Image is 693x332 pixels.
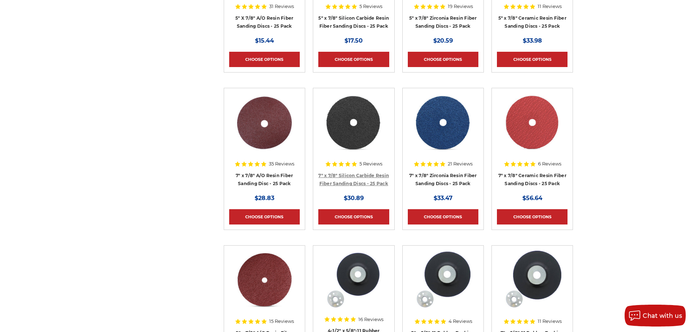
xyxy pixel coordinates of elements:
a: 7 inch aluminum oxide resin fiber disc [229,93,300,164]
span: 11 Reviews [538,4,562,9]
a: 7 inch zirconia resin fiber disc [408,93,478,164]
a: 7 inch ceramic resin fiber disc [497,93,567,164]
span: 11 Reviews [538,319,562,324]
img: 7 Inch Silicon Carbide Resin Fiber Disc [324,93,383,152]
a: Choose Options [318,52,389,67]
span: 35 Reviews [269,161,294,166]
span: 21 Reviews [448,161,473,166]
a: Choose Options [229,52,300,67]
a: 5" x 7/8" Ceramic Resin Fiber Sanding Discs - 25 Pack [498,15,566,29]
span: Chat with us [643,312,682,319]
img: 9" x 7/8" Aluminum Oxide Resin Fiber Disc [235,251,294,309]
a: Choose Options [408,52,478,67]
span: 6 Reviews [538,161,561,166]
a: 9" x 7/8" Aluminum Oxide Resin Fiber Disc [229,251,300,321]
img: 7 inch aluminum oxide resin fiber disc [235,93,294,152]
span: 5 Reviews [359,161,382,166]
span: 15 Reviews [269,319,294,324]
a: Choose Options [497,52,567,67]
span: 16 Reviews [358,317,383,322]
a: 7" x 7/8" Ceramic Resin Fiber Sanding Discs - 25 Pack [498,173,566,187]
a: 5" X 7/8" A/O Resin Fiber Sanding Discs - 25 Pack [235,15,293,29]
span: $30.89 [344,195,364,202]
a: 5 Inch Backing Pad for resin fiber disc with 5/8"-11 locking nut rubber [408,251,478,321]
a: 7" x 7/8" Zirconia Resin Fiber Sanding Discs - 25 Pack [409,173,477,187]
a: 4-1/2" Resin Fiber Disc Backing Pad Flexible Rubber [318,251,389,321]
a: 5" x 7/8" Zirconia Resin Fiber Sanding Discs - 25 Pack [409,15,477,29]
span: $56.64 [522,195,542,202]
span: $17.50 [344,37,363,44]
span: $28.83 [255,195,274,202]
a: 7" x 7/8" A/O Resin Fiber Sanding Disc - 25 Pack [236,173,293,187]
a: 5" x 7/8" Silicon Carbide Resin Fiber Sanding Discs - 25 Pack [318,15,389,29]
img: 4-1/2" Resin Fiber Disc Backing Pad Flexible Rubber [324,251,383,309]
img: 7 inch ceramic resin fiber disc [503,93,561,152]
a: Choose Options [408,209,478,224]
span: $33.47 [434,195,453,202]
span: 5 Reviews [359,4,382,9]
img: 7" Resin Fiber Rubber Backing Pad 5/8-11 nut [503,251,561,309]
span: 4 Reviews [449,319,472,324]
span: $20.59 [433,37,453,44]
img: 5 Inch Backing Pad for resin fiber disc with 5/8"-11 locking nut rubber [414,251,472,309]
span: $33.98 [523,37,542,44]
a: 7 Inch Silicon Carbide Resin Fiber Disc [318,93,389,164]
span: $15.44 [255,37,274,44]
a: Choose Options [229,209,300,224]
img: 7 inch zirconia resin fiber disc [414,93,472,152]
a: Choose Options [497,209,567,224]
a: Choose Options [318,209,389,224]
button: Chat with us [625,305,686,327]
span: 19 Reviews [448,4,473,9]
a: 7" Resin Fiber Rubber Backing Pad 5/8-11 nut [497,251,567,321]
span: 31 Reviews [269,4,294,9]
a: 7" x 7/8" Silicon Carbide Resin Fiber Sanding Discs - 25 Pack [318,173,389,187]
